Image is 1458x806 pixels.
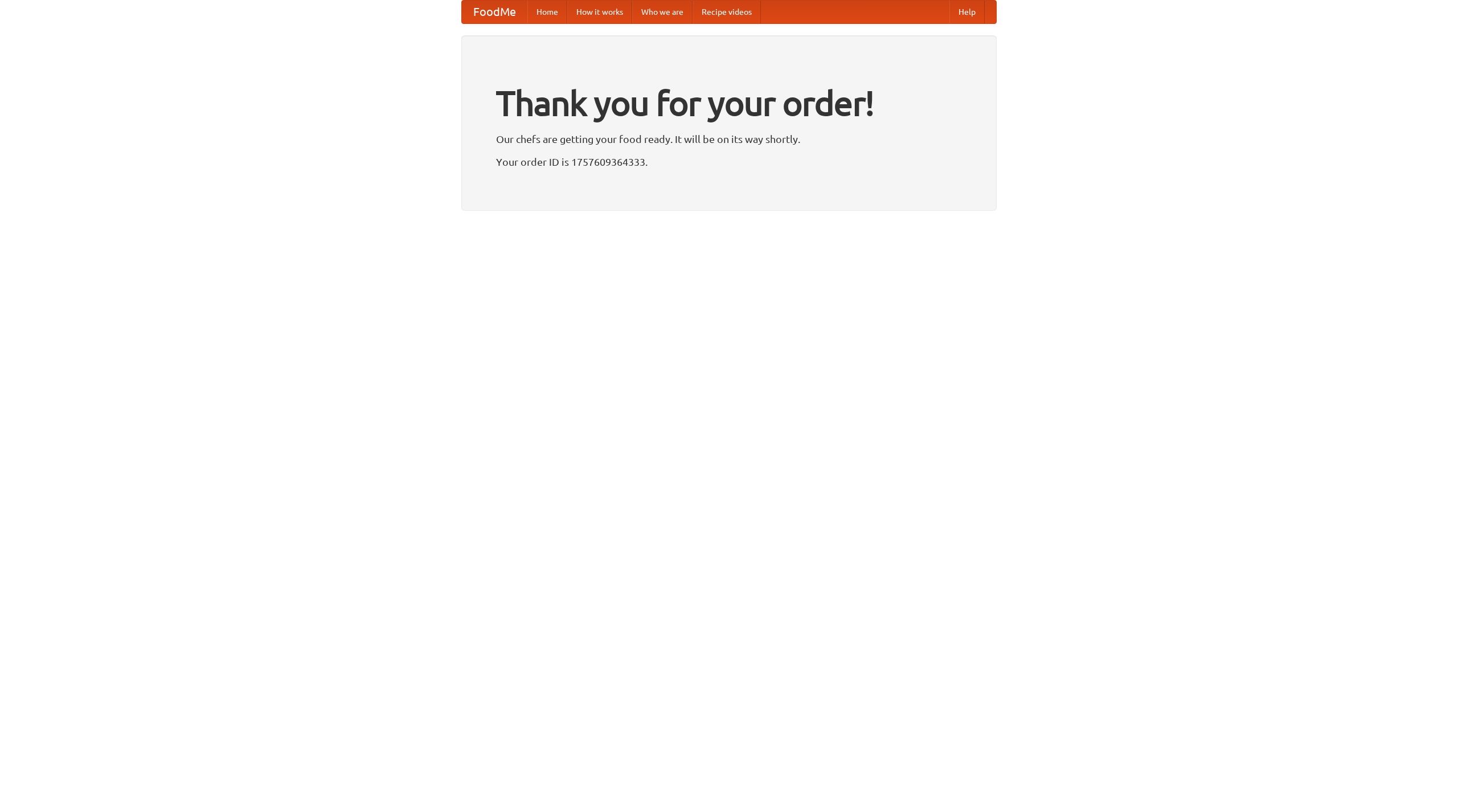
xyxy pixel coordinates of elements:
p: Our chefs are getting your food ready. It will be on its way shortly. [496,130,962,148]
a: Help [949,1,985,23]
a: How it works [567,1,632,23]
a: FoodMe [462,1,527,23]
p: Your order ID is 1757609364333. [496,153,962,170]
a: Recipe videos [693,1,761,23]
a: Home [527,1,567,23]
h1: Thank you for your order! [496,76,962,130]
a: Who we are [632,1,693,23]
